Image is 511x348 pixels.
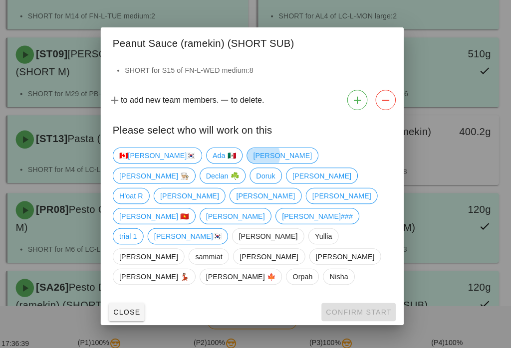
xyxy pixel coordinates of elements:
[199,246,226,261] span: sammiat
[243,246,301,261] span: [PERSON_NAME]
[315,186,373,201] span: [PERSON_NAME]
[106,27,405,56] div: Peanut Sauce (ramekin) (SHORT SUB)
[217,146,240,161] span: Ada 🇲🇽
[318,246,376,261] span: [PERSON_NAME]
[159,226,226,241] span: [PERSON_NAME]🇰🇷
[256,146,314,161] span: [PERSON_NAME]
[240,186,297,201] span: [PERSON_NAME]
[124,166,193,181] span: [PERSON_NAME] 👨🏼‍🍳
[165,186,223,201] span: [PERSON_NAME]
[332,266,350,281] span: Nisha
[124,206,193,221] span: [PERSON_NAME] 🇻🇳
[124,186,148,201] span: H'oat R
[295,166,353,181] span: [PERSON_NAME]
[210,166,243,181] span: Declan ☘️
[106,85,405,113] div: to add new team members. to delete.
[124,146,200,161] span: 🇨🇦[PERSON_NAME]🇰🇷
[210,206,268,221] span: [PERSON_NAME]
[124,226,142,241] span: trial 1
[259,166,278,181] span: Doruk
[242,226,300,241] span: [PERSON_NAME]
[124,266,193,281] span: [PERSON_NAME] 💃🏽
[285,206,355,221] span: [PERSON_NAME]###
[295,266,315,281] span: Orpah
[118,304,145,312] span: Close
[106,113,405,142] div: Please select who will work on this
[317,226,334,241] span: Yullia
[210,266,279,281] span: [PERSON_NAME] 🍁
[124,246,182,261] span: [PERSON_NAME]
[114,299,149,317] button: Close
[130,64,393,75] li: SHORT for S15 of FN-L-WED medium:8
